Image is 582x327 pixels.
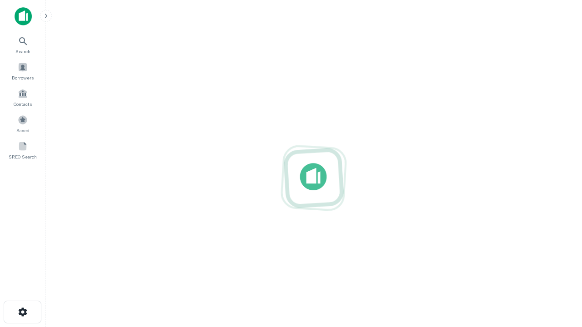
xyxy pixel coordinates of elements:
img: capitalize-icon.png [15,7,32,25]
iframe: Chat Widget [537,225,582,269]
a: Search [3,32,43,57]
a: Borrowers [3,59,43,83]
span: Borrowers [12,74,34,81]
span: Contacts [14,100,32,108]
span: Search [15,48,30,55]
a: Contacts [3,85,43,109]
span: SREO Search [9,153,37,160]
a: Saved [3,111,43,136]
span: Saved [16,127,30,134]
a: SREO Search [3,138,43,162]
